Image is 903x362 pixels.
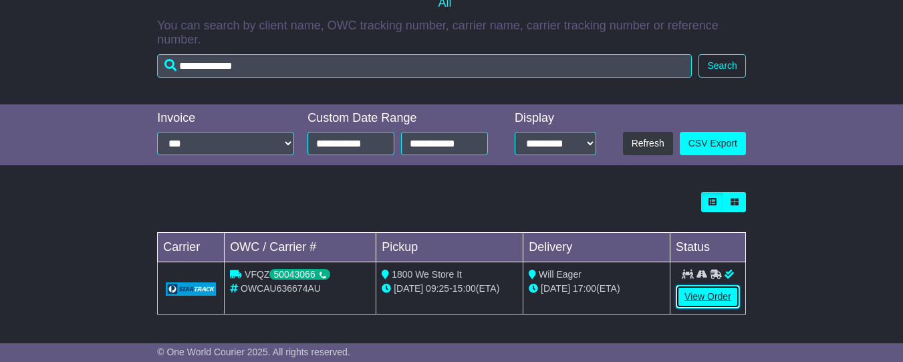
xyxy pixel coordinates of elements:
span: VFQZ [245,269,330,280]
p: You can search by client name, OWC tracking number, carrier name, carrier tracking number or refe... [157,19,746,48]
div: - (ETA) [382,282,517,296]
span: [DATE] [394,283,423,294]
a: CSV Export [680,132,746,155]
div: Custom Date Range [307,111,495,126]
span: Will Eager [539,269,582,280]
button: Search [698,54,745,78]
td: Delivery [523,233,670,262]
span: OWCAU636674AU [241,283,321,294]
span: © One World Courier 2025. All rights reserved. [157,347,350,357]
span: [DATE] [541,283,570,294]
img: GetCarrierServiceLogo [166,282,216,296]
td: Status [670,233,746,262]
td: Pickup [376,233,523,262]
div: Display [515,111,596,126]
div: (ETA) [529,282,664,296]
div: 50043066 [269,269,330,280]
button: Refresh [623,132,673,155]
td: Carrier [158,233,225,262]
td: OWC / Carrier # [225,233,376,262]
a: View Order [676,285,740,308]
span: 15:00 [453,283,476,294]
span: 1800 We Store It [392,269,462,280]
span: 09:25 [426,283,449,294]
span: 17:00 [573,283,596,294]
div: Invoice [157,111,294,126]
